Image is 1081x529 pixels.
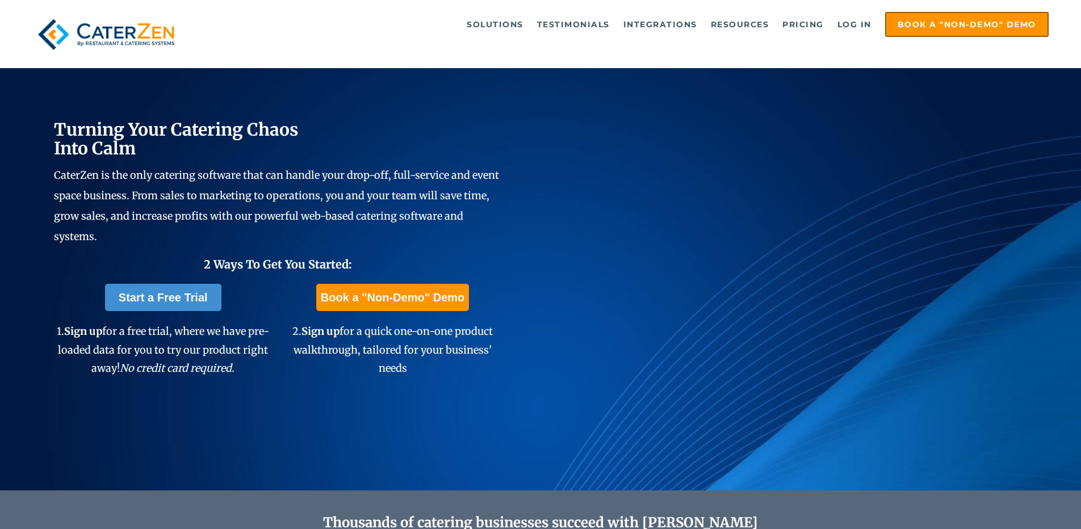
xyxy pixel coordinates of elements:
span: CaterZen is the only catering software that can handle your drop-off, full-service and event spac... [54,169,499,243]
span: Turning Your Catering Chaos Into Calm [54,119,299,159]
iframe: Help widget launcher [980,485,1069,517]
a: Book a "Non-Demo" Demo [885,12,1049,37]
a: Integrations [618,13,703,36]
a: Log in [832,13,877,36]
a: Resources [705,13,775,36]
em: No credit card required. [120,362,234,375]
span: Sign up [64,325,102,338]
a: Start a Free Trial [105,284,221,311]
img: caterzen [32,12,180,57]
div: Navigation Menu [206,12,1049,37]
span: Sign up [301,325,340,338]
a: Testimonials [531,13,615,36]
span: 1. for a free trial, where we have pre-loaded data for you to try our product right away! [57,325,269,375]
a: Pricing [777,13,829,36]
span: 2 Ways To Get You Started: [204,257,352,271]
a: Book a "Non-Demo" Demo [316,284,469,311]
a: Solutions [461,13,529,36]
span: 2. for a quick one-on-one product walkthrough, tailored for your business' needs [292,325,493,375]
